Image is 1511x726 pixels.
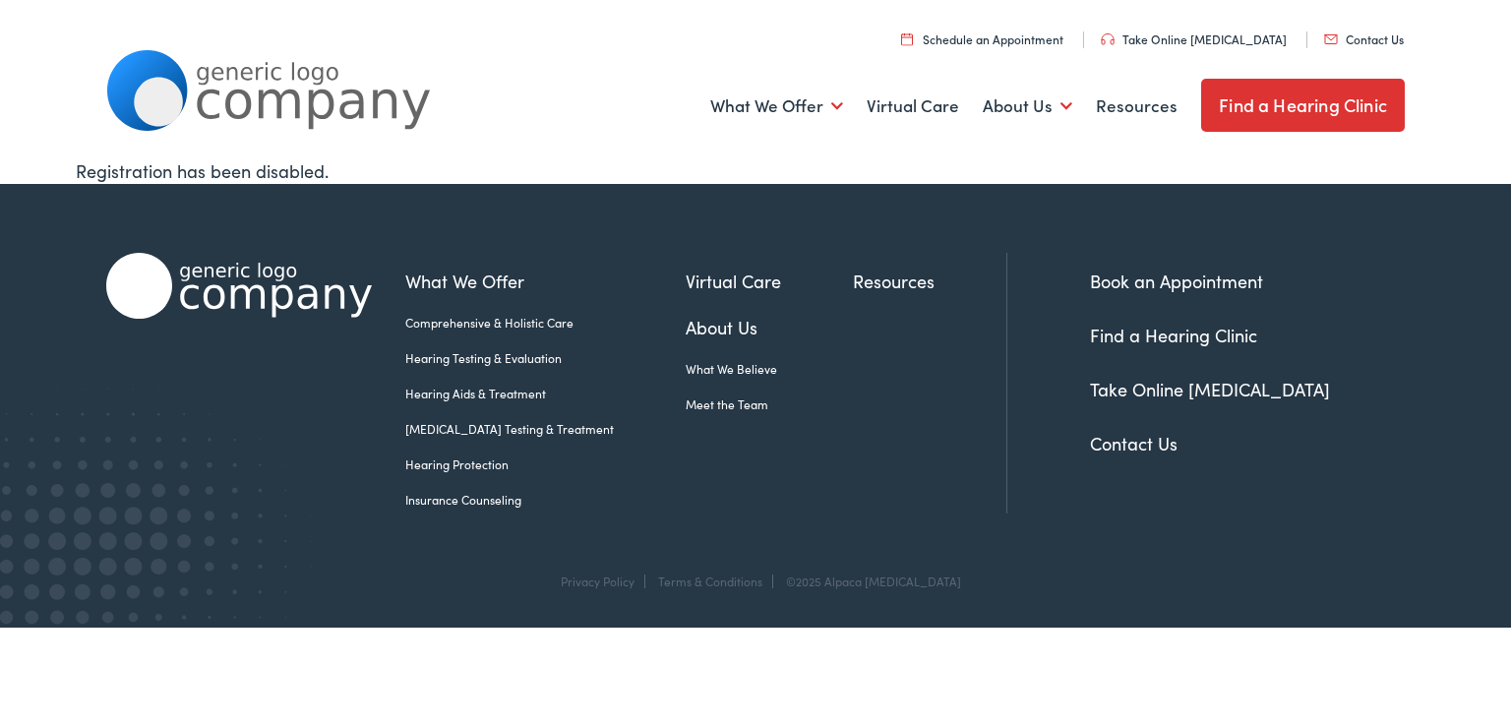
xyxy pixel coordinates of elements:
[405,314,686,332] a: Comprehensive & Holistic Care
[658,573,762,589] a: Terms & Conditions
[686,395,853,413] a: Meet the Team
[710,70,843,143] a: What We Offer
[106,253,372,319] img: Alpaca Audiology
[1101,30,1287,47] a: Take Online [MEDICAL_DATA]
[901,30,1063,47] a: Schedule an Appointment
[776,575,961,588] div: ©2025 Alpaca [MEDICAL_DATA]
[1090,377,1330,401] a: Take Online [MEDICAL_DATA]
[686,268,853,294] a: Virtual Care
[867,70,959,143] a: Virtual Care
[561,573,635,589] a: Privacy Policy
[405,455,686,473] a: Hearing Protection
[983,70,1072,143] a: About Us
[686,314,853,340] a: About Us
[1324,34,1338,44] img: utility icon
[1090,269,1263,293] a: Book an Appointment
[1096,70,1178,143] a: Resources
[405,420,686,438] a: [MEDICAL_DATA] Testing & Treatment
[76,157,1435,184] div: Registration has been disabled.
[405,491,686,509] a: Insurance Counseling
[405,268,686,294] a: What We Offer
[1090,431,1178,455] a: Contact Us
[853,268,1006,294] a: Resources
[405,349,686,367] a: Hearing Testing & Evaluation
[1324,30,1404,47] a: Contact Us
[1101,33,1115,45] img: utility icon
[405,385,686,402] a: Hearing Aids & Treatment
[1090,323,1257,347] a: Find a Hearing Clinic
[686,360,853,378] a: What We Believe
[1201,79,1405,132] a: Find a Hearing Clinic
[901,32,913,45] img: utility icon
